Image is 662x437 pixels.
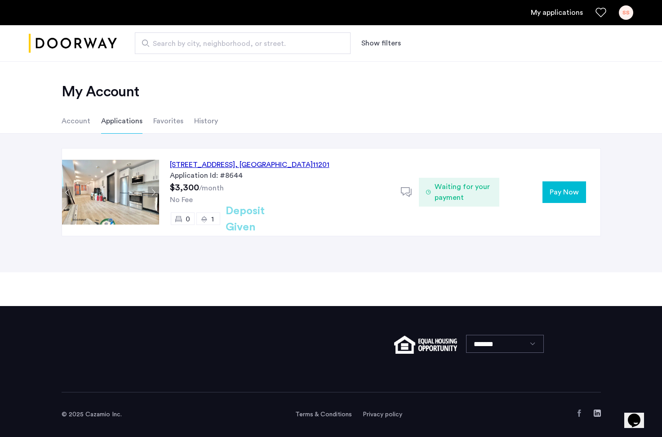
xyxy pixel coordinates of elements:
span: 0 [186,216,190,223]
li: Favorites [153,108,183,134]
a: Facebook [576,410,583,417]
button: Previous apartment [62,187,73,198]
div: Application Id: #8644 [170,170,390,181]
div: [STREET_ADDRESS] 11201 [170,159,329,170]
li: History [194,108,218,134]
a: Favorites [595,7,606,18]
select: Language select [466,335,544,353]
span: 1 [211,216,214,223]
a: Privacy policy [363,410,402,419]
a: My application [531,7,583,18]
span: Pay Now [550,187,579,198]
li: Account [62,108,90,134]
div: SS [619,5,633,20]
a: Cazamio logo [29,27,117,60]
span: Waiting for your payment [435,181,493,203]
a: Terms and conditions [295,410,352,419]
button: Show or hide filters [361,38,401,49]
li: Applications [101,108,142,134]
img: logo [29,27,117,60]
img: Apartment photo [62,160,159,225]
h2: Deposit Given [226,203,297,235]
button: button [542,181,586,203]
sub: /month [199,185,224,192]
span: , [GEOGRAPHIC_DATA] [235,161,313,168]
iframe: chat widget [624,401,653,428]
span: © 2025 Cazamio Inc. [62,411,122,418]
a: LinkedIn [594,410,601,417]
span: No Fee [170,196,193,203]
h2: My Account [62,83,601,101]
input: Apartment Search [135,32,351,54]
span: $3,300 [170,183,199,192]
img: equal-housing.png [394,336,457,354]
span: Search by city, neighborhood, or street. [153,38,325,49]
button: Next apartment [148,187,159,198]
